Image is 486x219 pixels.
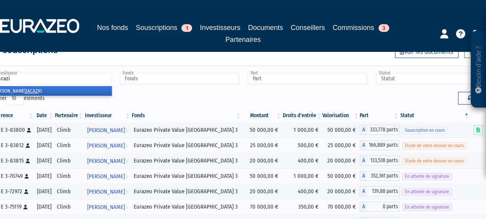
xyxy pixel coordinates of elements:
[360,202,400,212] div: A - Eurazeo Private Value Europe 3
[134,126,239,134] div: Eurazeo Private Value [GEOGRAPHIC_DATA] 3
[333,22,389,33] a: Commissions3
[27,128,31,133] i: [Français] Personne physique
[402,173,452,180] span: En attente de signature
[87,185,125,199] span: [PERSON_NAME]
[367,140,400,150] span: 166,889 parts
[84,138,131,153] a: [PERSON_NAME]
[282,122,322,138] td: 1 000,00 €
[242,138,282,153] td: 25 000,00 €
[242,153,282,168] td: 20 000,00 €
[402,127,448,134] span: Souscription en cours
[54,168,84,184] td: Climb
[360,202,367,212] span: A
[367,156,400,166] span: 133,538 parts
[54,153,84,168] td: Climb
[87,200,125,214] span: [PERSON_NAME]
[54,199,84,214] td: Climb
[37,172,52,180] div: [DATE]
[378,24,389,32] span: 3
[322,109,360,122] th: Valorisation: activer pour trier la colonne par ordre croissant
[282,109,322,122] th: Droits d'entrée: activer pour trier la colonne par ordre croissant
[360,171,400,181] div: A - Eurazeo Private Value Europe 3
[26,143,30,148] i: [Français] Personne physique
[87,169,125,184] span: [PERSON_NAME]
[125,139,128,153] i: Voir l'investisseur
[181,24,192,32] span: 1
[134,172,239,180] div: Eurazeo Private Value [GEOGRAPHIC_DATA] 3
[360,125,367,135] span: A
[34,109,55,122] th: Date: activer pour trier la colonne par ordre croissant
[367,171,400,181] span: 352,361 parts
[474,35,483,104] p: Besoin d'aide ?
[125,154,128,168] i: Voir l'investisseur
[84,122,131,138] a: [PERSON_NAME]
[25,174,29,179] i: [Français] Personne physique
[248,22,283,33] a: Documents
[322,168,360,184] td: 50 000,00 €
[136,22,192,34] a: Souscriptions1
[322,122,360,138] td: 50 000,00 €
[24,189,28,194] i: [Français] Personne physique
[131,109,242,122] th: Fonds: activer pour trier la colonne par ordre croissant
[37,141,52,149] div: [DATE]
[242,184,282,199] td: 20 000,00 €
[282,184,322,199] td: 400,00 €
[125,200,128,214] i: Voir l'investisseur
[242,199,282,214] td: 70 000,00 €
[322,153,360,168] td: 20 000,00 €
[360,186,367,196] span: A
[134,157,239,165] div: Eurazeo Private Value [GEOGRAPHIC_DATA] 3
[291,22,325,33] a: Conseillers
[54,109,84,122] th: Partenaire: activer pour trier la colonne par ordre croissant
[200,22,240,33] a: Investisseurs
[26,159,30,163] i: [Français] Personne physique
[125,169,128,184] i: Voir l'investisseur
[282,199,322,214] td: 350,00 €
[360,109,400,122] th: Part: activer pour trier la colonne par ordre croissant
[54,122,84,138] td: Climb
[54,138,84,153] td: Climb
[402,188,452,196] span: En attente de signature
[242,109,282,122] th: Montant: activer pour trier la colonne par ordre croissant
[97,22,128,33] a: Nos fonds
[402,158,466,165] span: Etude de votre dossier en cours
[242,122,282,138] td: 50 000,00 €
[282,153,322,168] td: 400,00 €
[402,204,452,211] span: En attente de signature
[360,140,367,150] span: A
[26,88,39,94] em: JACAZI
[367,186,400,196] span: 139,88 parts
[7,92,24,105] select: Afficheréléments
[400,109,470,122] th: Statut : activer pour trier la colonne par ordre d&eacute;croissant
[84,199,131,214] a: [PERSON_NAME]
[134,203,239,211] div: Eurazeo Private Value [GEOGRAPHIC_DATA] 3
[360,186,400,196] div: A - Eurazeo Private Value Europe 3
[360,156,367,166] span: A
[402,142,466,149] span: Etude de votre dossier en cours
[282,138,322,153] td: 500,00 €
[37,187,52,196] div: [DATE]
[242,168,282,184] td: 50 000,00 €
[125,185,128,199] i: Voir l'investisseur
[84,153,131,168] a: [PERSON_NAME]
[84,184,131,199] a: [PERSON_NAME]
[84,109,131,122] th: Investisseur: activer pour trier la colonne par ordre croissant
[87,154,125,168] span: [PERSON_NAME]
[282,168,322,184] td: 1 000,00 €
[360,125,400,135] div: A - Eurazeo Private Value Europe 3
[322,138,360,153] td: 25 000,00 €
[87,139,125,153] span: [PERSON_NAME]
[322,184,360,199] td: 20 000,00 €
[367,202,400,212] span: 0 parts
[37,126,52,134] div: [DATE]
[134,187,239,196] div: Eurazeo Private Value [GEOGRAPHIC_DATA] 3
[84,168,131,184] a: [PERSON_NAME]
[360,171,367,181] span: A
[367,125,400,135] span: 333,778 parts
[125,123,128,138] i: Voir l'investisseur
[23,205,28,209] i: [Français] Personne physique
[360,156,400,166] div: A - Eurazeo Private Value Europe 3
[37,157,52,165] div: [DATE]
[37,203,52,211] div: [DATE]
[225,34,260,45] a: Partenaires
